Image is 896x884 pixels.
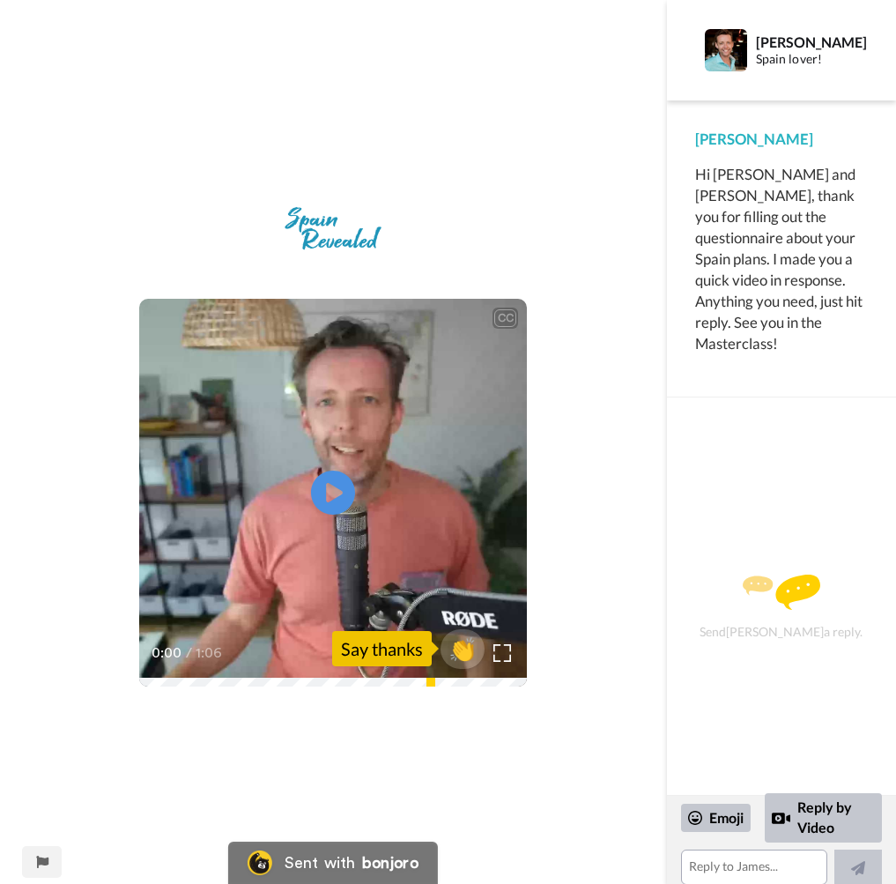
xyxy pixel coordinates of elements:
[186,643,192,664] span: /
[695,164,868,354] div: Hi [PERSON_NAME] and [PERSON_NAME], thank you for filling out the questionnaire about your Spain ...
[196,643,226,664] span: 1:06
[765,793,882,842] div: Reply by Video
[228,842,438,884] a: Bonjoro LogoSent withbonjoro
[772,807,790,828] div: Reply by Video
[691,428,872,786] div: Send [PERSON_NAME] a reply.
[248,851,272,875] img: Bonjoro Logo
[270,193,396,264] img: 06906c8b-eeae-4fc1-9b3e-93850d61b61a
[441,629,485,669] button: 👏
[362,855,418,871] div: bonjoro
[152,643,182,664] span: 0:00
[705,29,747,71] img: Profile Image
[743,575,820,610] img: message.svg
[494,309,516,327] div: CC
[332,631,432,666] div: Say thanks
[756,33,867,50] div: [PERSON_NAME]
[695,129,868,150] div: [PERSON_NAME]
[441,635,485,663] span: 👏
[756,52,867,67] div: Spain lover!
[493,644,511,662] img: Full screen
[681,804,751,832] div: Emoji
[285,855,355,871] div: Sent with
